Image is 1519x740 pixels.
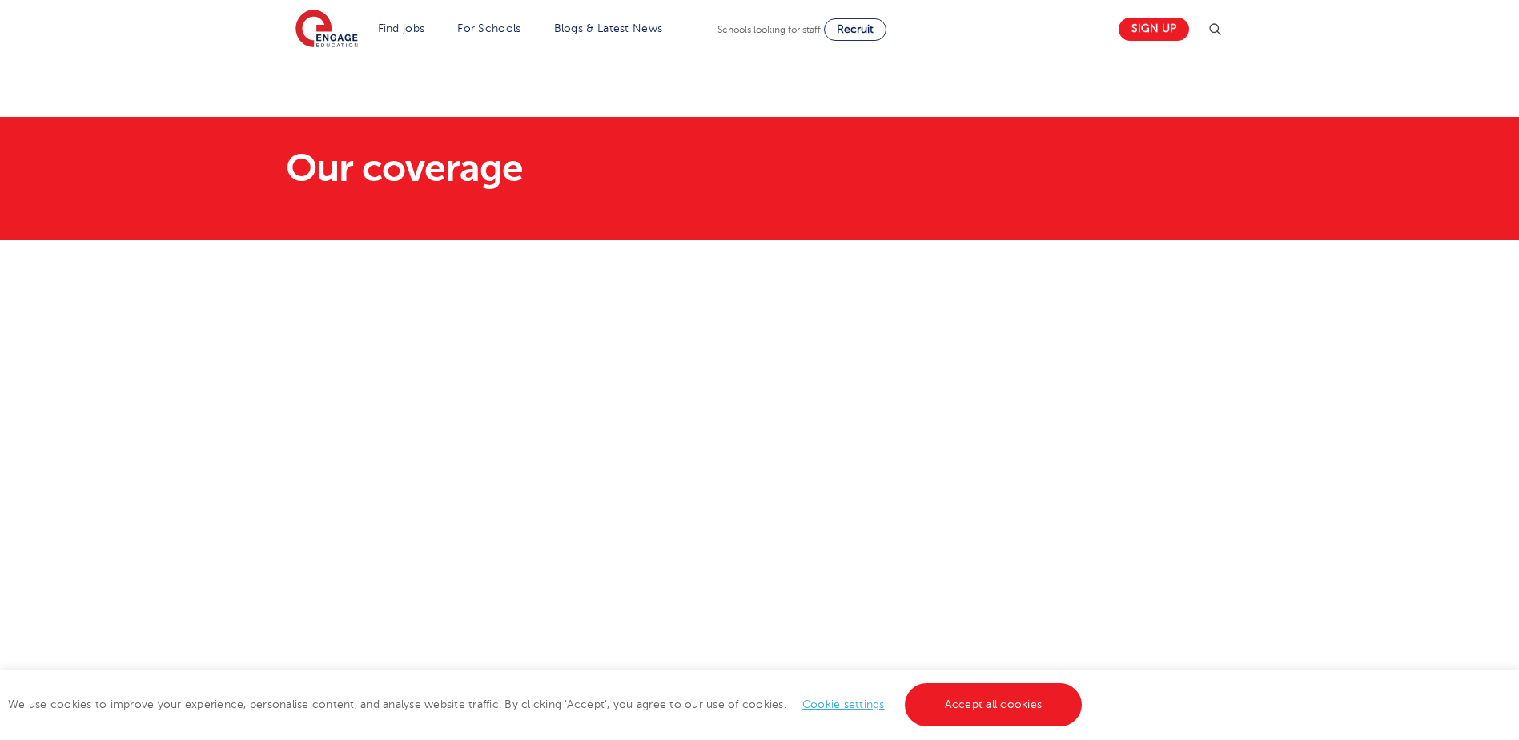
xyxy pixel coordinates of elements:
[905,683,1083,726] a: Accept all cookies
[802,698,885,710] a: Cookie settings
[1119,18,1189,41] a: Sign up
[717,24,821,35] span: Schools looking for staff
[8,698,1086,710] span: We use cookies to improve your experience, personalise content, and analyse website traffic. By c...
[837,23,874,35] span: Recruit
[554,22,663,34] a: Blogs & Latest News
[457,22,520,34] a: For Schools
[824,18,886,41] a: Recruit
[286,149,910,187] h1: Our coverage
[295,10,358,50] img: Engage Education
[378,22,425,34] a: Find jobs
